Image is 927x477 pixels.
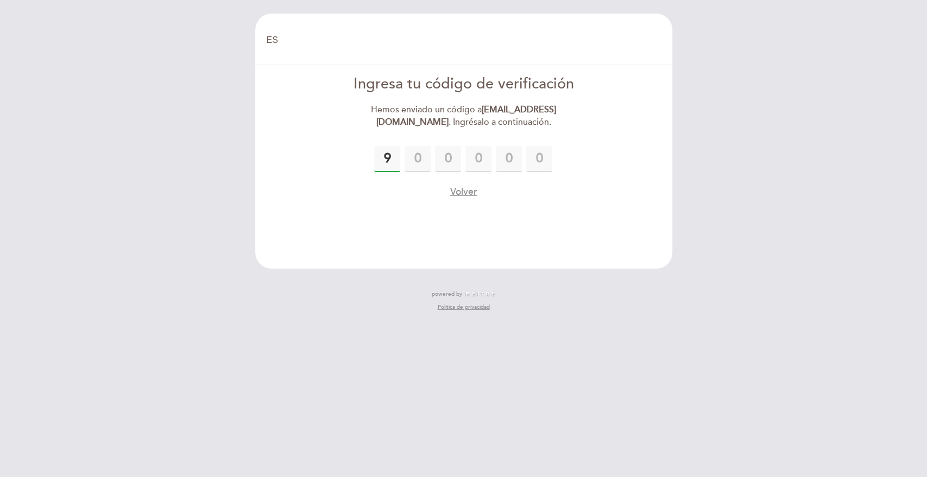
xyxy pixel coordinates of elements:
[405,146,431,172] input: 0
[374,146,400,172] input: 0
[437,303,489,311] a: Política de privacidad
[376,104,556,128] strong: [EMAIL_ADDRESS][DOMAIN_NAME]
[450,185,477,199] button: Volver
[465,146,491,172] input: 0
[465,291,496,297] img: MEITRE
[435,146,461,172] input: 0
[339,74,588,95] div: Ingresa tu código de verificación
[432,290,462,298] span: powered by
[526,146,552,172] input: 0
[339,104,588,129] div: Hemos enviado un código a . Ingrésalo a continuación.
[496,146,522,172] input: 0
[432,290,496,298] a: powered by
